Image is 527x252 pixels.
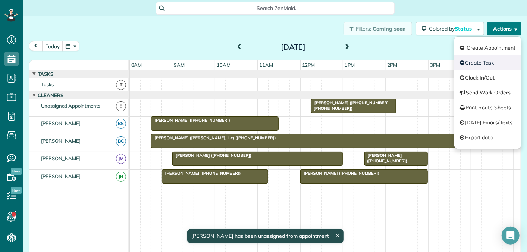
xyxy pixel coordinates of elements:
[247,43,340,51] h2: [DATE]
[116,154,126,164] span: JM
[386,62,399,68] span: 2pm
[116,119,126,129] span: BS
[454,115,521,130] a: [DATE] Emails/Texts
[36,92,65,98] span: Cleaners
[116,136,126,146] span: BC
[454,100,521,115] a: Print Route Sheets
[116,80,126,90] span: T
[40,81,55,87] span: Tasks
[151,135,276,140] span: [PERSON_NAME] ([PERSON_NAME], Llc) ([PHONE_NUMBER])
[502,227,520,245] div: Open Intercom Messenger
[130,62,144,68] span: 8am
[455,25,473,32] span: Status
[40,138,82,144] span: [PERSON_NAME]
[42,41,63,51] button: today
[11,168,22,175] span: New
[40,155,82,161] span: [PERSON_NAME]
[29,41,43,51] button: prev
[172,62,186,68] span: 9am
[343,62,356,68] span: 1pm
[40,173,82,179] span: [PERSON_NAME]
[116,101,126,111] span: !
[151,118,230,123] span: [PERSON_NAME] ([PHONE_NUMBER])
[416,22,484,35] button: Colored byStatus
[487,22,521,35] button: Actions
[215,62,232,68] span: 10am
[454,70,521,85] a: Clock In/Out
[300,171,380,176] span: [PERSON_NAME] ([PHONE_NUMBER])
[454,40,521,55] a: Create Appointment
[429,25,474,32] span: Colored by
[429,62,442,68] span: 3pm
[116,172,126,182] span: JR
[373,25,406,32] span: Coming soon
[161,171,241,176] span: [PERSON_NAME] ([PHONE_NUMBER])
[364,153,408,163] span: [PERSON_NAME] ([PHONE_NUMBER])
[40,120,82,126] span: [PERSON_NAME]
[11,187,22,194] span: New
[40,103,102,109] span: Unassigned Appointments
[454,55,521,70] a: Create Task
[454,130,521,145] a: Export data..
[311,100,390,111] span: [PERSON_NAME] ([PHONE_NUMBER], [PHONE_NUMBER])
[454,85,521,100] a: Send Work Orders
[258,62,275,68] span: 11am
[36,71,55,77] span: Tasks
[187,229,343,243] div: [PERSON_NAME] has been unassigned from appointment
[172,153,252,158] span: [PERSON_NAME] ([PHONE_NUMBER])
[356,25,371,32] span: Filters:
[301,62,317,68] span: 12pm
